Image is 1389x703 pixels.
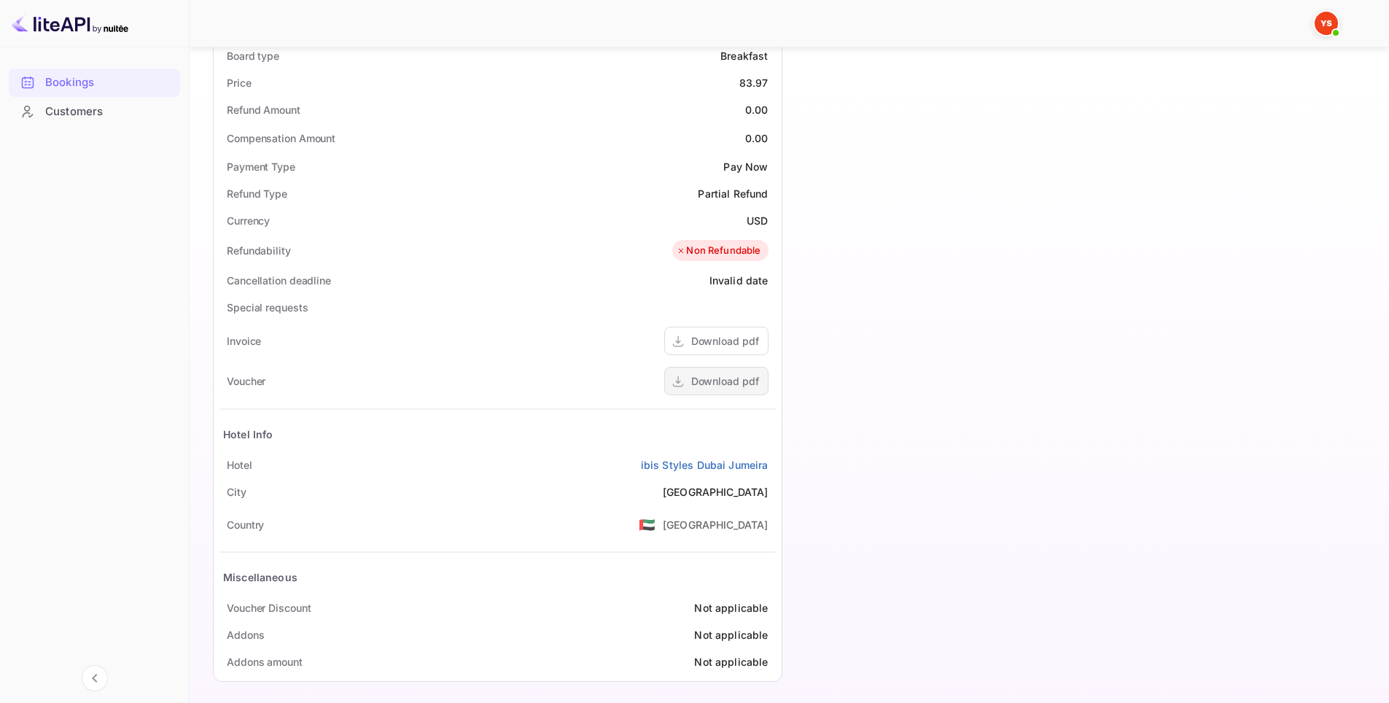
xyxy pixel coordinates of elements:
div: Currency [227,213,270,228]
div: Customers [45,104,173,120]
span: United States [639,511,655,537]
div: Not applicable [694,627,768,642]
div: Invoice [227,333,261,349]
div: Miscellaneous [223,570,297,585]
div: Compensation Amount [227,131,335,146]
button: Collapse navigation [82,665,108,691]
div: Not applicable [694,600,768,615]
div: Voucher Discount [227,600,311,615]
div: Bookings [45,74,173,91]
div: Invalid date [709,273,769,288]
div: Voucher [227,373,265,389]
div: Payment Type [227,159,295,174]
div: Refund Type [227,186,287,201]
div: Refundability [227,243,291,258]
div: USD [747,213,768,228]
div: [GEOGRAPHIC_DATA] [663,517,769,532]
div: 0.00 [745,131,769,146]
div: Board type [227,48,279,63]
div: Addons amount [227,654,303,669]
div: Special requests [227,300,308,315]
div: Partial Refund [698,186,768,201]
div: Refund Amount [227,102,300,117]
div: Customers [9,98,180,126]
div: Not applicable [694,654,768,669]
div: [GEOGRAPHIC_DATA] [663,484,769,500]
img: Yandex Support [1315,12,1338,35]
div: Addons [227,627,264,642]
div: Download pdf [691,373,759,389]
a: Customers [9,98,180,125]
a: ibis Styles Dubai Jumeira [641,457,769,473]
img: LiteAPI logo [12,12,128,35]
div: City [227,484,246,500]
a: Bookings [9,69,180,96]
div: Bookings [9,69,180,97]
div: Cancellation deadline [227,273,331,288]
div: Non Refundable [676,244,760,258]
div: Hotel Info [223,427,273,442]
div: Country [227,517,264,532]
div: Download pdf [691,333,759,349]
div: 83.97 [739,75,769,90]
div: Price [227,75,252,90]
div: Pay Now [723,159,768,174]
div: 0.00 [745,102,769,117]
div: Hotel [227,457,252,473]
div: Breakfast [720,48,768,63]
